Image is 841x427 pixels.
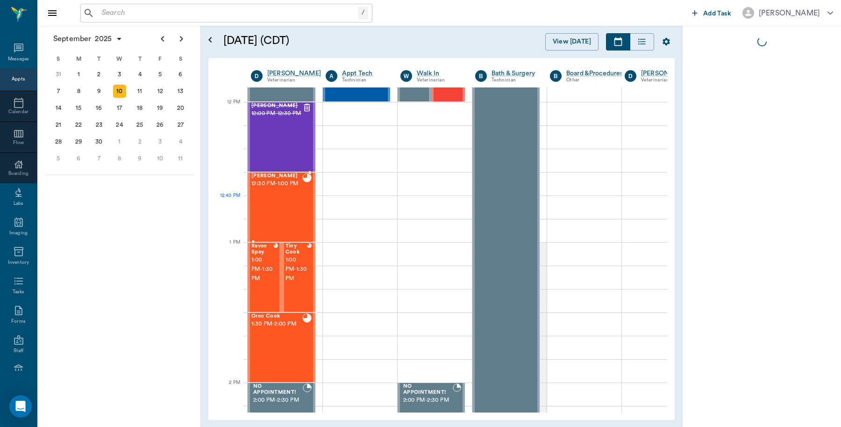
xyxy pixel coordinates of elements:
span: NO APPOINTMENT! [253,384,303,396]
div: CANCELED, 12:00 PM - 12:30 PM [248,102,315,172]
div: Tasks [13,289,24,296]
div: Monday, October 6, 2025 [72,152,85,165]
div: Saturday, September 27, 2025 [174,118,187,131]
div: Tuesday, September 9, 2025 [93,85,106,98]
div: S [48,52,69,66]
div: Thursday, October 9, 2025 [133,152,146,165]
span: NO APPOINTMENT! [403,384,453,396]
div: Tuesday, September 2, 2025 [93,68,106,81]
div: T [89,52,109,66]
div: Technician [342,76,386,84]
div: 2 PM [216,378,240,401]
div: B [550,70,562,82]
div: Tuesday, September 30, 2025 [93,135,106,148]
div: B [475,70,487,82]
div: Monday, September 1, 2025 [72,68,85,81]
div: T [129,52,150,66]
input: Search [98,7,358,20]
span: 1:00 PM - 1:30 PM [251,255,273,283]
span: 12:30 PM - 1:00 PM [251,179,302,188]
div: Thursday, September 18, 2025 [133,101,146,115]
div: Sunday, August 31, 2025 [52,68,65,81]
div: Staff [14,347,23,355]
div: Sunday, October 5, 2025 [52,152,65,165]
button: Next page [172,29,191,48]
div: Inventory [8,259,29,266]
span: September [51,32,93,45]
div: Open Intercom Messenger [9,395,32,418]
div: M [69,52,89,66]
a: Appt Tech [342,69,386,78]
div: S [170,52,191,66]
div: Veterinarian [417,76,461,84]
div: Friday, September 12, 2025 [154,85,167,98]
div: Friday, September 19, 2025 [154,101,167,115]
div: Saturday, September 13, 2025 [174,85,187,98]
div: Labs [14,200,23,207]
button: Close drawer [43,4,62,22]
div: Wednesday, October 8, 2025 [113,152,126,165]
div: Monday, September 8, 2025 [72,85,85,98]
div: Thursday, September 25, 2025 [133,118,146,131]
div: / [358,7,368,19]
a: Walk In [417,69,461,78]
a: Board &Procedures [566,69,623,78]
span: 2:00 PM - 2:30 PM [403,396,453,405]
div: 1 PM [216,238,240,261]
div: Sunday, September 14, 2025 [52,101,65,115]
button: Previous page [153,29,172,48]
div: Imaging [9,230,28,237]
div: Thursday, September 11, 2025 [133,85,146,98]
div: Other [566,76,623,84]
button: [PERSON_NAME] [735,4,841,22]
div: Wednesday, October 1, 2025 [113,135,126,148]
div: Sunday, September 28, 2025 [52,135,65,148]
div: W [109,52,130,66]
div: Thursday, October 2, 2025 [133,135,146,148]
span: 12:00 PM - 12:30 PM [251,109,302,118]
div: Sunday, September 7, 2025 [52,85,65,98]
div: Wednesday, September 24, 2025 [113,118,126,131]
button: Add Task [688,4,735,22]
button: September2025 [49,29,128,48]
div: Friday, October 10, 2025 [154,152,167,165]
div: Veterinarian [641,76,695,84]
div: Wednesday, September 17, 2025 [113,101,126,115]
div: F [150,52,171,66]
div: Saturday, September 6, 2025 [174,68,187,81]
div: Monday, September 15, 2025 [72,101,85,115]
div: D [251,70,263,82]
div: Technician [492,76,536,84]
div: Monday, September 22, 2025 [72,118,85,131]
span: Raven Spay [251,243,273,255]
button: View [DATE] [545,33,599,51]
span: 2:00 PM - 2:30 PM [253,396,303,405]
span: [PERSON_NAME] [251,173,302,179]
span: Tiny Cook [285,243,307,255]
div: Saturday, September 20, 2025 [174,101,187,115]
button: Open calendar [205,22,216,58]
div: Veterinarian [267,76,321,84]
div: Tuesday, September 23, 2025 [93,118,106,131]
div: READY_TO_CHECKOUT, 12:30 PM - 1:00 PM [248,172,315,242]
div: Tuesday, October 7, 2025 [93,152,106,165]
a: [PERSON_NAME] [641,69,695,78]
div: READY_TO_CHECKOUT, 1:00 PM - 1:30 PM [282,242,316,312]
span: 1:00 PM - 1:30 PM [285,255,307,283]
div: Thursday, September 4, 2025 [133,68,146,81]
div: Friday, September 5, 2025 [154,68,167,81]
div: Appts [12,76,25,83]
div: Monday, September 29, 2025 [72,135,85,148]
div: Saturday, October 11, 2025 [174,152,187,165]
a: Bath & Surgery [492,69,536,78]
span: [PERSON_NAME] [251,103,302,109]
a: [PERSON_NAME] [267,69,321,78]
div: 12 PM [216,97,240,121]
div: Today, Wednesday, September 10, 2025 [113,85,126,98]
